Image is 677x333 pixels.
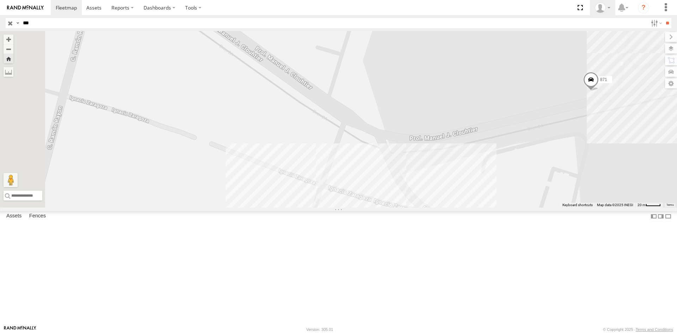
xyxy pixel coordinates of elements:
[665,211,672,221] label: Hide Summary Table
[306,327,333,332] div: Version: 305.01
[4,54,13,63] button: Zoom Home
[638,203,646,207] span: 20 m
[4,67,13,77] label: Measure
[4,326,36,333] a: Visit our Website
[592,2,613,13] div: Andres Lujan
[7,5,44,10] img: rand-logo.svg
[665,79,677,88] label: Map Settings
[562,203,593,208] button: Keyboard shortcuts
[3,211,25,221] label: Assets
[603,327,673,332] div: © Copyright 2025 -
[635,203,663,208] button: Map Scale: 20 m per 39 pixels
[650,211,657,221] label: Dock Summary Table to the Left
[666,204,674,206] a: Terms
[597,203,633,207] span: Map data ©2025 INEGI
[636,327,673,332] a: Terms and Conditions
[4,44,13,54] button: Zoom out
[15,18,20,28] label: Search Query
[648,18,663,28] label: Search Filter Options
[600,77,607,82] span: 871
[26,211,49,221] label: Fences
[657,211,664,221] label: Dock Summary Table to the Right
[4,173,18,187] button: Drag Pegman onto the map to open Street View
[4,35,13,44] button: Zoom in
[638,2,649,13] i: ?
